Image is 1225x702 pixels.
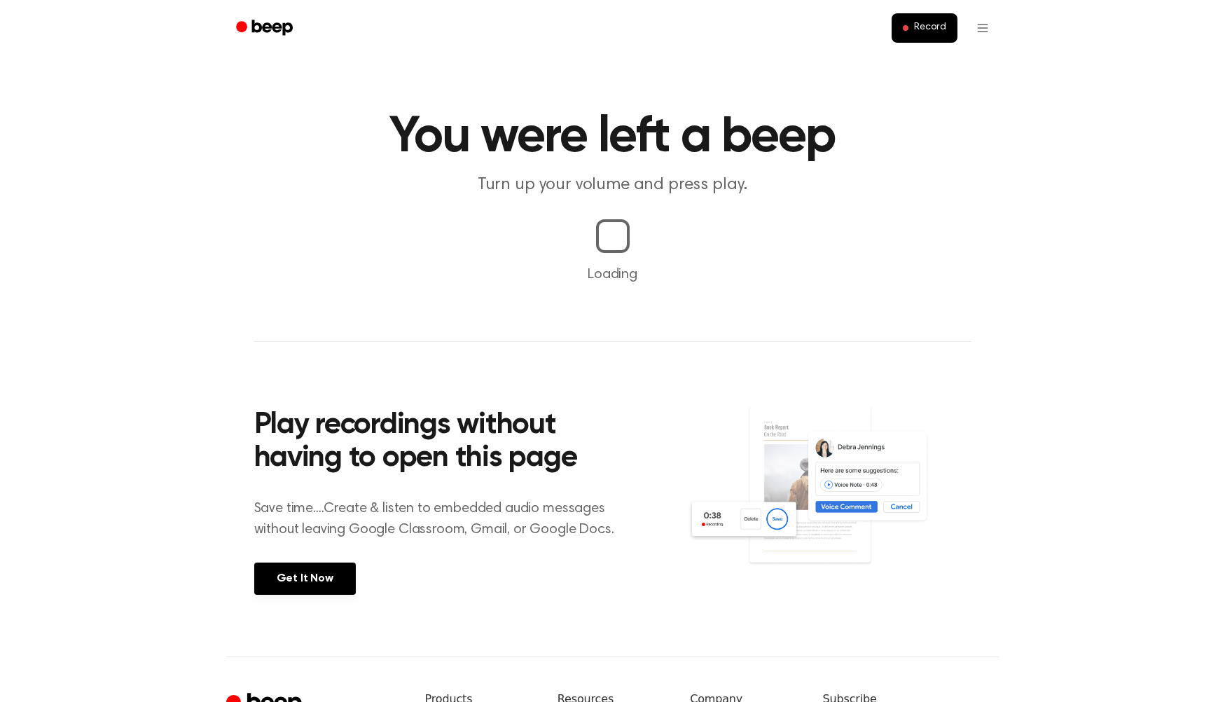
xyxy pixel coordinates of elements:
a: Beep [226,15,305,42]
p: Loading [17,264,1208,285]
a: Get It Now [254,563,356,595]
p: Turn up your volume and press play. [344,174,882,197]
h2: Play recordings without having to open this page [254,409,632,476]
button: Open menu [966,11,999,45]
h1: You were left a beep [254,112,971,163]
button: Record [892,13,957,43]
span: Record [914,22,946,34]
p: Save time....Create & listen to embedded audio messages without leaving Google Classroom, Gmail, ... [254,498,632,540]
img: Voice Comments on Docs and Recording Widget [687,405,971,593]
